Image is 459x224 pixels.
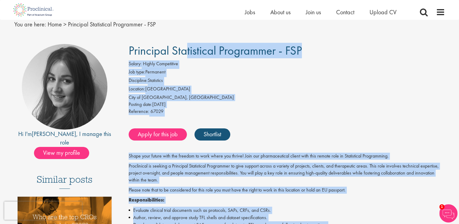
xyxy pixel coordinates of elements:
a: About us [270,8,291,16]
a: Jobs [245,8,255,16]
a: Join us [306,8,321,16]
span: Principal Statistical Programmer - FSP [129,43,302,58]
a: View my profile [34,148,95,156]
span: 67029 [150,108,164,114]
label: Location: [129,86,145,93]
span: Highly Competitive [143,60,178,67]
a: Apply for this job [129,128,187,141]
img: imeage of recruiter Heidi Hennigan [22,44,107,130]
a: Shortlist [194,128,230,141]
p: Shape your future with the freedom to work where you thrive! Join our pharmaceutical client with ... [129,153,445,160]
span: Principal Statistical Programmer - FSP [68,20,156,28]
span: > [63,20,66,28]
label: Reference: [129,108,149,115]
p: Proclinical is seeking a Principal Statistical Programmer to give support across a variety of pro... [129,163,445,184]
li: Evaluate clinical trial documents such as protocols, SAPs, CRFs, and CSRs. [129,207,445,214]
p: Please note that to be considered for this role you must have the right to work in this location ... [129,187,445,194]
a: Upload CV [370,8,397,16]
span: View my profile [34,147,89,159]
li: Author, review, and approve study TFL shells and dataset specifications. [129,214,445,221]
label: Job type: [129,69,145,76]
li: Statistics [129,77,445,86]
a: Contact [336,8,354,16]
h3: Similar posts [37,174,93,189]
div: [DATE] [129,101,445,108]
strong: Responsibilities: [129,197,164,203]
iframe: reCAPTCHA [4,202,82,220]
li: Permanent [129,69,445,77]
div: City of [GEOGRAPHIC_DATA], [GEOGRAPHIC_DATA] [129,94,445,101]
span: Posting date: [129,101,152,107]
span: You are here: [14,20,46,28]
a: breadcrumb link [48,20,62,28]
a: [PERSON_NAME] [32,130,76,138]
li: [GEOGRAPHIC_DATA] [129,86,445,94]
label: Discipline: [129,77,148,84]
div: Hi I'm , I manage this role [14,130,115,147]
span: 1 [439,204,444,209]
img: Chatbot [439,204,457,222]
label: Salary: [129,60,142,67]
